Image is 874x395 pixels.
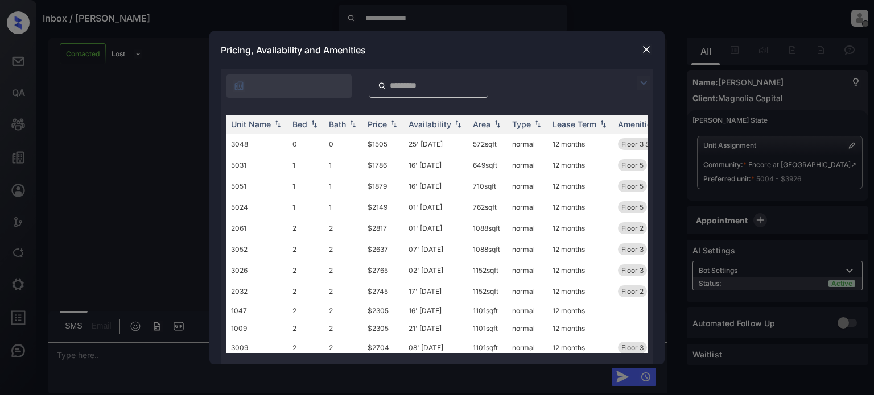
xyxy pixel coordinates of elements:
[553,119,596,129] div: Lease Term
[409,119,451,129] div: Availability
[324,260,363,281] td: 2
[404,197,468,218] td: 01' [DATE]
[621,343,644,352] span: Floor 3
[363,302,404,319] td: $2305
[324,155,363,176] td: 1
[508,302,548,319] td: normal
[473,119,490,129] div: Area
[404,218,468,239] td: 01' [DATE]
[468,218,508,239] td: 1088 sqft
[324,197,363,218] td: 1
[226,337,288,358] td: 3009
[347,120,358,128] img: sorting
[548,218,613,239] td: 12 months
[308,120,320,128] img: sorting
[363,134,404,155] td: $1505
[272,120,283,128] img: sorting
[378,81,386,91] img: icon-zuma
[532,120,543,128] img: sorting
[621,161,644,169] span: Floor 5
[621,203,644,211] span: Floor 5
[508,197,548,218] td: normal
[404,155,468,176] td: 16' [DATE]
[512,119,531,129] div: Type
[468,302,508,319] td: 1101 sqft
[324,239,363,260] td: 2
[548,319,613,337] td: 12 months
[452,120,464,128] img: sorting
[226,281,288,302] td: 2032
[324,176,363,197] td: 1
[226,239,288,260] td: 3052
[363,197,404,218] td: $2149
[468,155,508,176] td: 649 sqft
[548,176,613,197] td: 12 months
[621,287,644,296] span: Floor 2
[404,337,468,358] td: 08' [DATE]
[324,319,363,337] td: 2
[363,319,404,337] td: $2305
[368,119,387,129] div: Price
[324,281,363,302] td: 2
[508,218,548,239] td: normal
[324,218,363,239] td: 2
[548,337,613,358] td: 12 months
[209,31,665,69] div: Pricing, Availability and Amenities
[468,197,508,218] td: 762 sqft
[404,281,468,302] td: 17' [DATE]
[508,281,548,302] td: normal
[637,76,650,90] img: icon-zuma
[288,302,324,319] td: 2
[288,155,324,176] td: 1
[621,224,644,232] span: Floor 2
[404,239,468,260] td: 07' [DATE]
[288,281,324,302] td: 2
[324,134,363,155] td: 0
[468,260,508,281] td: 1152 sqft
[508,337,548,358] td: normal
[508,260,548,281] td: normal
[233,80,245,92] img: icon-zuma
[548,281,613,302] td: 12 months
[288,134,324,155] td: 0
[597,120,609,128] img: sorting
[404,176,468,197] td: 16' [DATE]
[324,337,363,358] td: 2
[621,182,644,190] span: Floor 5
[231,119,271,129] div: Unit Name
[226,176,288,197] td: 5051
[404,302,468,319] td: 16' [DATE]
[621,245,644,253] span: Floor 3
[226,134,288,155] td: 3048
[363,155,404,176] td: $1786
[548,155,613,176] td: 12 months
[226,218,288,239] td: 2061
[468,281,508,302] td: 1152 sqft
[226,302,288,319] td: 1047
[548,302,613,319] td: 12 months
[404,260,468,281] td: 02' [DATE]
[226,197,288,218] td: 5024
[404,134,468,155] td: 25' [DATE]
[226,155,288,176] td: 5031
[363,337,404,358] td: $2704
[329,119,346,129] div: Bath
[324,302,363,319] td: 2
[468,239,508,260] td: 1088 sqft
[492,120,503,128] img: sorting
[548,239,613,260] td: 12 months
[288,197,324,218] td: 1
[621,266,644,275] span: Floor 3
[388,120,399,128] img: sorting
[363,239,404,260] td: $2637
[468,319,508,337] td: 1101 sqft
[363,218,404,239] td: $2817
[548,260,613,281] td: 12 months
[363,260,404,281] td: $2765
[363,176,404,197] td: $1879
[508,176,548,197] td: normal
[288,218,324,239] td: 2
[641,44,652,55] img: close
[621,140,666,148] span: Floor 3 Studio
[508,239,548,260] td: normal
